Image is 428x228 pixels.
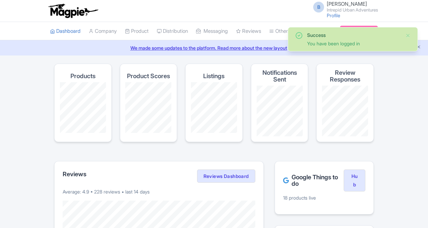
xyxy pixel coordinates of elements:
a: Dashboard [50,22,81,41]
p: 18 products live [283,194,365,201]
a: We made some updates to the platform. Read more about the new layout [4,44,424,51]
h2: Reviews [63,171,86,178]
h4: Listings [203,73,224,79]
a: Distribution [157,22,188,41]
a: Product [125,22,149,41]
div: Success [307,31,400,39]
div: You have been logged in [307,40,400,47]
span: [PERSON_NAME] [327,1,367,7]
p: Average: 4.9 • 228 reviews • last 14 days [63,188,255,195]
h4: Product Scores [127,73,170,79]
a: Messaging [196,22,228,41]
h4: Review Responses [322,69,368,83]
h2: Google Things to do [283,174,344,187]
a: Other [269,22,288,41]
button: Close [405,31,411,40]
a: Reviews [236,22,261,41]
button: Close announcement [416,44,421,51]
a: Profile [327,13,340,18]
small: Intrepid Urban Adventures [327,8,378,12]
h4: Notifications Sent [257,69,303,83]
h4: Products [70,73,95,79]
a: Reviews Dashboard [197,169,255,183]
span: B [313,2,324,13]
img: logo-ab69f6fb50320c5b225c76a69d11143b.png [47,3,99,18]
a: Subscription [340,26,378,36]
a: B [PERSON_NAME] Intrepid Urban Adventures [309,1,378,12]
a: Company [89,22,117,41]
a: Hub [344,169,365,192]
